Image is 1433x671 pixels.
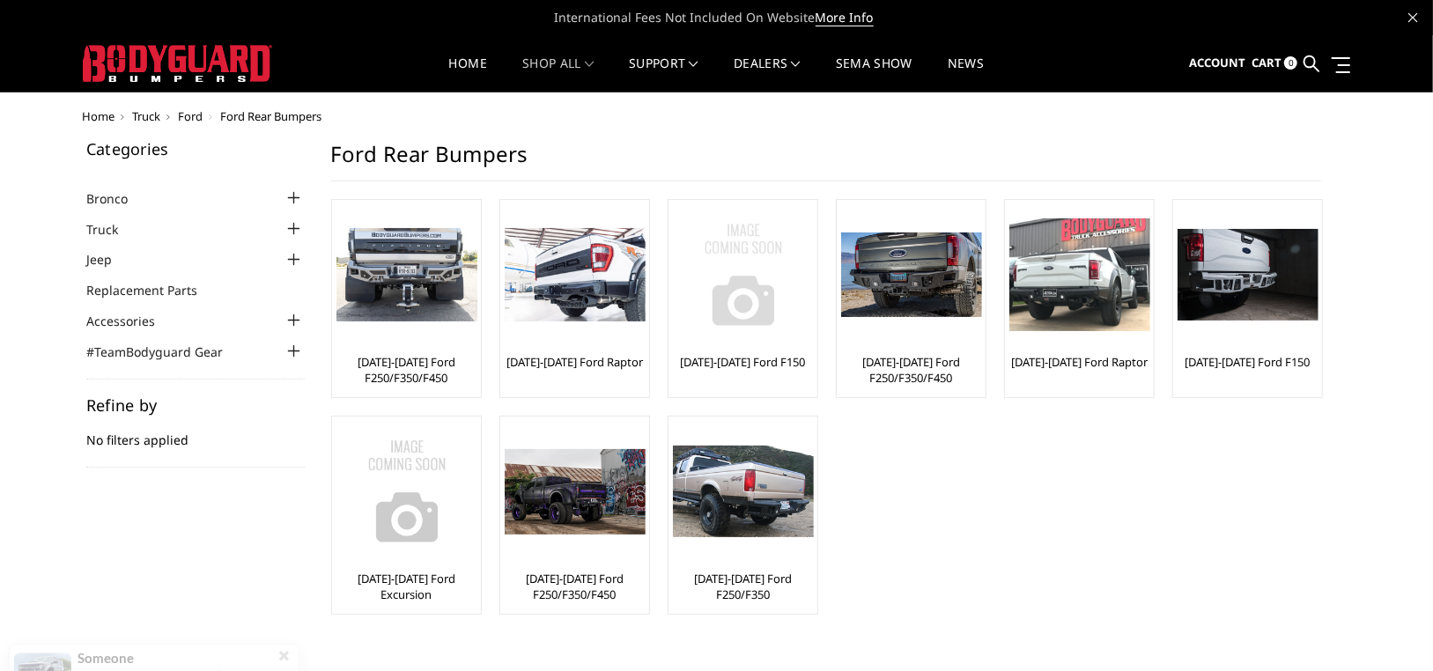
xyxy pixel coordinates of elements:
a: Accessories [86,312,177,330]
a: Cart 0 [1252,40,1297,87]
a: No Image [673,204,813,345]
img: BODYGUARD BUMPERS [83,45,272,82]
span: Cart [1252,55,1282,70]
a: [DATE]-[DATE] Ford F150 [1186,354,1311,370]
a: [DATE]-[DATE] Ford F250/F350/F450 [505,571,645,602]
a: Support [629,57,698,92]
a: [DATE]-[DATE] Ford Excursion [336,571,476,602]
iframe: Chat Widget [1345,586,1433,671]
img: provesource social proof notification image [14,610,71,653]
span: Recently [78,642,115,657]
a: shop all [522,57,594,92]
div: No filters applied [86,397,305,468]
a: #TeamBodyguard Gear [86,343,245,361]
a: [DATE]-[DATE] Ford Raptor [1011,354,1148,370]
span: Ford Rear Bumpers [221,108,322,124]
a: ProveSource [133,642,188,657]
img: No Image [673,204,814,345]
a: Account [1189,40,1245,87]
a: Home [83,108,115,124]
a: More Info [816,9,874,26]
a: Bronco Baja Front (non-winch) [129,626,274,639]
a: Truck [133,108,161,124]
h5: Categories [86,141,305,157]
a: Home [449,57,487,92]
a: [DATE]-[DATE] Ford F150 [680,354,805,370]
a: Ford [179,108,203,124]
a: [DATE]-[DATE] Ford F250/F350/F450 [336,354,476,386]
h5: Refine by [86,397,305,413]
span: purchased [78,626,127,639]
img: No Image [336,421,477,562]
h1: Ford Rear Bumpers [331,141,1321,181]
a: [DATE]-[DATE] Ford F250/F350/F450 [841,354,981,386]
a: Replacement Parts [86,281,219,299]
a: Truck [86,220,140,239]
a: SEMA Show [836,57,912,92]
span: 0 [1284,56,1297,70]
a: [DATE]-[DATE] Ford Raptor [506,354,643,370]
a: [DATE]-[DATE] Ford F250/F350 [673,571,813,602]
a: Dealers [734,57,801,92]
span: Someone [78,608,134,623]
span: Account [1189,55,1245,70]
a: News [948,57,984,92]
a: Bronco [86,189,150,208]
a: Jeep [86,250,134,269]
